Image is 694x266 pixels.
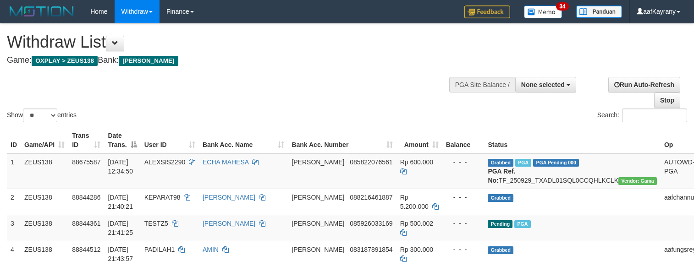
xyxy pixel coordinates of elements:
[608,77,680,92] a: Run Auto-Refresh
[442,127,485,153] th: Balance
[7,33,453,51] h1: Withdraw List
[597,109,687,122] label: Search:
[119,56,178,66] span: [PERSON_NAME]
[203,158,248,166] a: ECHA MAHESA
[446,193,481,202] div: - - -
[292,220,344,227] span: [PERSON_NAME]
[104,127,140,153] th: Date Trans.: activate to sort column descending
[446,157,481,167] div: - - -
[7,153,21,189] td: 1
[464,5,510,18] img: Feedback.jpg
[108,246,133,262] span: [DATE] 21:43:57
[32,56,98,66] span: OXPLAY > ZEUS138
[350,220,392,227] span: Copy 085926033169 to clipboard
[521,81,565,88] span: None selected
[144,246,175,253] span: PADILAH1
[288,127,396,153] th: Bank Acc. Number: activate to sort column ascending
[72,158,100,166] span: 88675587
[7,215,21,241] td: 3
[622,109,687,122] input: Search:
[199,127,288,153] th: Bank Acc. Name: activate to sort column ascending
[556,2,568,11] span: 34
[108,194,133,210] span: [DATE] 21:40:21
[488,246,513,254] span: Grabbed
[350,158,392,166] span: Copy 085822076561 to clipboard
[449,77,515,92] div: PGA Site Balance /
[400,246,433,253] span: Rp 300.000
[292,246,344,253] span: [PERSON_NAME]
[72,246,100,253] span: 88844512
[400,158,433,166] span: Rp 600.000
[7,109,77,122] label: Show entries
[72,194,100,201] span: 88844286
[144,194,181,201] span: KEPARAT98
[350,246,392,253] span: Copy 083187891854 to clipboard
[514,220,530,228] span: Marked by aafmalik
[7,56,453,65] h4: Game: Bank:
[654,92,680,108] a: Stop
[7,5,77,18] img: MOTION_logo.png
[292,194,344,201] span: [PERSON_NAME]
[203,220,255,227] a: [PERSON_NAME]
[515,159,531,167] span: Marked by aafpengsreynich
[108,158,133,175] span: [DATE] 12:34:50
[446,245,481,254] div: - - -
[292,158,344,166] span: [PERSON_NAME]
[484,153,661,189] td: TF_250929_TXADL01SQL0CCQHLKCLK
[21,215,68,241] td: ZEUS138
[7,127,21,153] th: ID
[488,220,512,228] span: Pending
[533,159,579,167] span: PGA Pending
[203,246,219,253] a: AMIN
[576,5,622,18] img: panduan.png
[68,127,104,153] th: Trans ID: activate to sort column ascending
[397,127,442,153] th: Amount: activate to sort column ascending
[72,220,100,227] span: 88844361
[108,220,133,236] span: [DATE] 21:41:25
[144,220,168,227] span: TESTZ5
[400,194,429,210] span: Rp 5.200.000
[350,194,392,201] span: Copy 088216461887 to clipboard
[488,168,515,184] b: PGA Ref. No:
[524,5,562,18] img: Button%20Memo.svg
[21,127,68,153] th: Game/API: activate to sort column ascending
[7,189,21,215] td: 2
[446,219,481,228] div: - - -
[618,177,657,185] span: Vendor URL: https://trx31.1velocity.biz
[488,194,513,202] span: Grabbed
[21,189,68,215] td: ZEUS138
[23,109,57,122] select: Showentries
[141,127,199,153] th: User ID: activate to sort column ascending
[203,194,255,201] a: [PERSON_NAME]
[144,158,186,166] span: ALEXSIS2290
[488,159,513,167] span: Grabbed
[515,77,576,92] button: None selected
[484,127,661,153] th: Status
[400,220,433,227] span: Rp 500.002
[21,153,68,189] td: ZEUS138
